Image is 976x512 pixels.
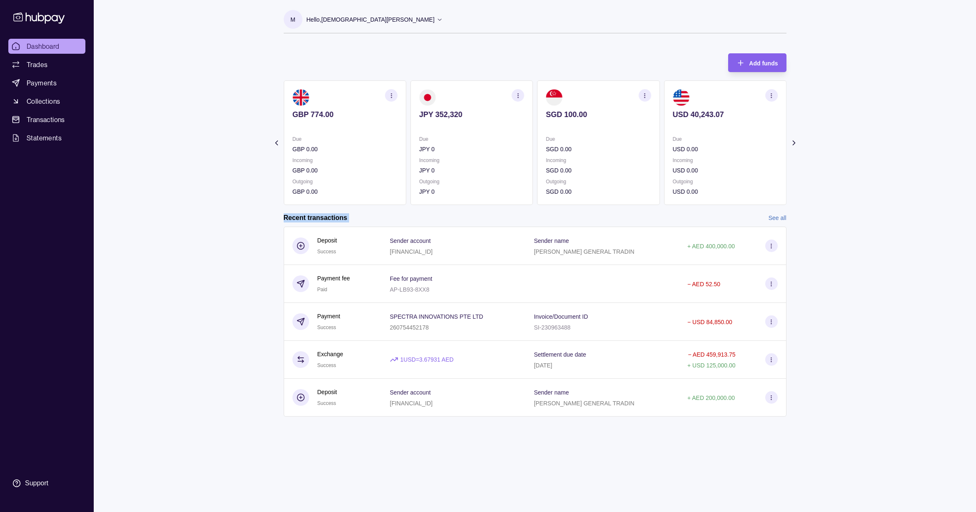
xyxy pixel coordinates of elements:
[546,145,651,154] p: SGD 0.00
[419,177,524,186] p: Outgoing
[534,351,586,358] p: Settlement due date
[546,177,651,186] p: Outgoing
[390,313,483,320] p: SPECTRA INNOVATIONS PTE LTD
[419,110,524,119] p: JPY 352,320
[27,133,62,143] span: Statements
[534,389,569,396] p: Sender name
[317,249,336,255] span: Success
[292,89,309,106] img: gb
[8,39,85,54] a: Dashboard
[284,213,347,222] h2: Recent transactions
[672,187,777,196] p: USD 0.00
[672,156,777,165] p: Incoming
[687,281,720,287] p: − AED 52.50
[292,166,397,175] p: GBP 0.00
[672,89,689,106] img: us
[546,135,651,144] p: Due
[292,156,397,165] p: Incoming
[400,355,454,364] p: 1 USD = 3.67931 AED
[419,89,436,106] img: jp
[419,135,524,144] p: Due
[672,135,777,144] p: Due
[8,57,85,72] a: Trades
[390,324,429,331] p: 260754452178
[27,96,60,106] span: Collections
[390,286,429,293] p: AP-LB93-8XX8
[317,312,340,321] p: Payment
[419,166,524,175] p: JPY 0
[687,243,735,250] p: + AED 400,000.00
[27,41,60,51] span: Dashboard
[687,362,736,369] p: + USD 125,000.00
[8,130,85,145] a: Statements
[546,89,562,106] img: sg
[25,479,48,488] div: Support
[27,115,65,125] span: Transactions
[769,213,786,222] a: See all
[672,145,777,154] p: USD 0.00
[27,60,47,70] span: Trades
[728,53,786,72] button: Add funds
[27,78,57,88] span: Payments
[390,237,431,244] p: Sender account
[534,362,552,369] p: [DATE]
[292,187,397,196] p: GBP 0.00
[8,475,85,492] a: Support
[292,177,397,186] p: Outgoing
[290,15,295,24] p: M
[546,156,651,165] p: Incoming
[534,324,571,331] p: SI-230963488
[419,187,524,196] p: JPY 0
[419,156,524,165] p: Incoming
[672,166,777,175] p: USD 0.00
[317,350,343,359] p: Exchange
[688,351,735,358] p: − AED 459,913.75
[8,94,85,109] a: Collections
[317,325,336,330] span: Success
[534,313,588,320] p: Invoice/Document ID
[317,287,327,292] span: Paid
[307,15,435,24] p: Hello, [DEMOGRAPHIC_DATA][PERSON_NAME]
[749,60,778,67] span: Add funds
[390,389,431,396] p: Sender account
[292,110,397,119] p: GBP 774.00
[546,110,651,119] p: SGD 100.00
[317,236,337,245] p: Deposit
[317,362,336,368] span: Success
[687,395,735,401] p: + AED 200,000.00
[546,187,651,196] p: SGD 0.00
[390,400,433,407] p: [FINANCIAL_ID]
[534,248,634,255] p: [PERSON_NAME] GENERAL TRADIN
[546,166,651,175] p: SGD 0.00
[317,400,336,406] span: Success
[390,275,432,282] p: Fee for payment
[672,110,777,119] p: USD 40,243.07
[534,237,569,244] p: Sender name
[534,400,634,407] p: [PERSON_NAME] GENERAL TRADIN
[419,145,524,154] p: JPY 0
[317,387,337,397] p: Deposit
[8,112,85,127] a: Transactions
[317,274,350,283] p: Payment fee
[687,319,732,325] p: − USD 84,850.00
[292,135,397,144] p: Due
[8,75,85,90] a: Payments
[672,177,777,186] p: Outgoing
[390,248,433,255] p: [FINANCIAL_ID]
[292,145,397,154] p: GBP 0.00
